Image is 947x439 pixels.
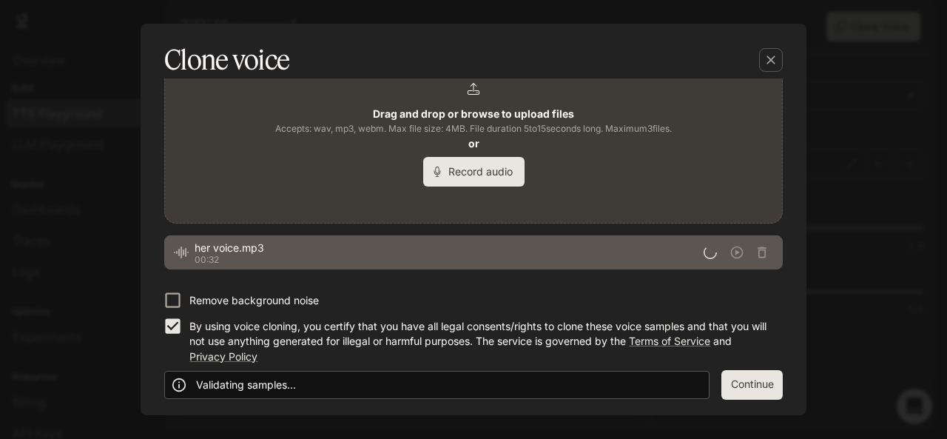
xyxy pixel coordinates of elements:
span: Accepts: wav, mp3, webm. Max file size: 4MB. File duration 5 to 15 seconds long. Maximum 3 files. [275,121,672,136]
span: her voice.mp3 [195,241,704,255]
p: By using voice cloning, you certify that you have all legal consents/rights to clone these voice ... [189,319,771,363]
a: Terms of Service [629,335,710,347]
p: Remove background noise [189,293,319,308]
button: Continue [721,370,783,400]
b: or [468,137,479,150]
div: Validating samples... [196,372,296,398]
a: Privacy Policy [189,350,257,363]
h5: Clone voice [164,41,289,78]
button: Record audio [423,157,525,187]
p: 00:32 [195,255,704,264]
b: Drag and drop or browse to upload files [373,107,574,120]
